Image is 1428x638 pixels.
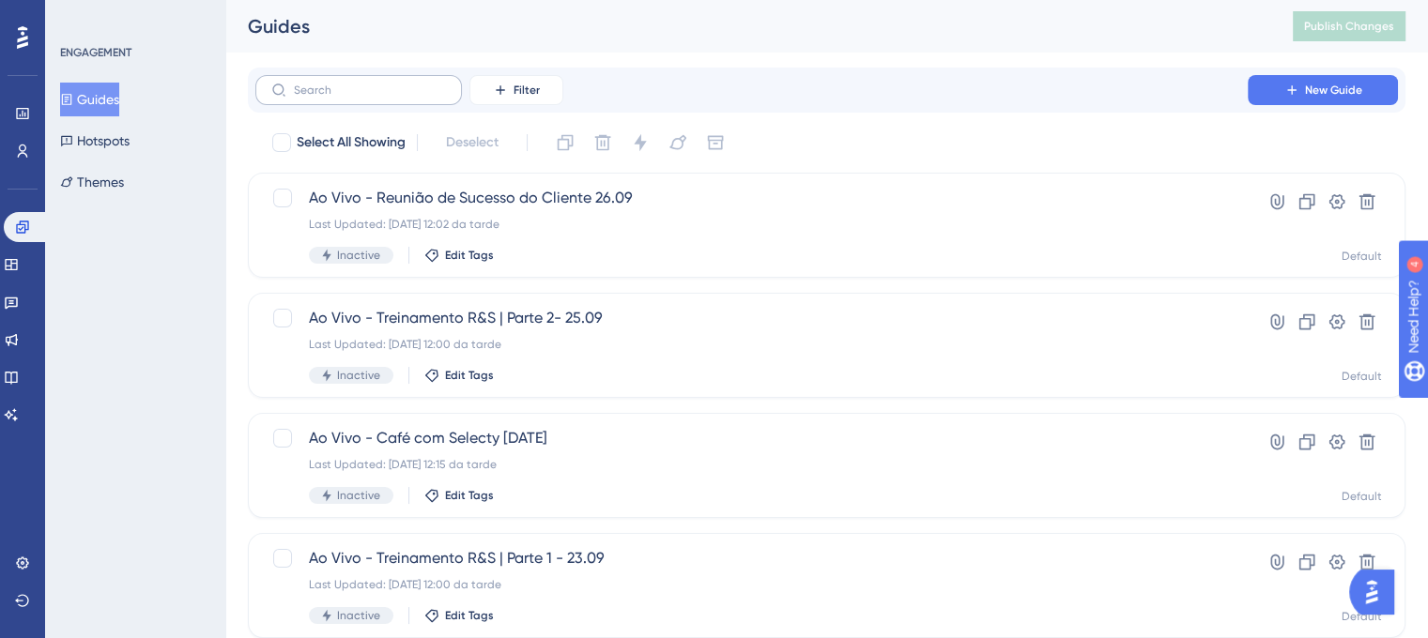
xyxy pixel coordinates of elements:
input: Search [294,84,446,97]
span: Inactive [337,608,380,623]
span: Edit Tags [445,608,494,623]
div: Default [1342,249,1382,264]
div: ENGAGEMENT [60,45,131,60]
div: Default [1342,609,1382,624]
span: Edit Tags [445,488,494,503]
div: Guides [248,13,1246,39]
span: Inactive [337,368,380,383]
div: Last Updated: [DATE] 12:15 da tarde [309,457,1194,472]
span: Edit Tags [445,368,494,383]
div: 4 [131,9,136,24]
button: Deselect [429,126,515,159]
button: Edit Tags [424,368,494,383]
button: Hotspots [60,124,130,158]
button: Themes [60,165,124,199]
button: Edit Tags [424,488,494,503]
span: Inactive [337,488,380,503]
span: New Guide [1305,83,1362,98]
div: Last Updated: [DATE] 12:02 da tarde [309,217,1194,232]
div: Last Updated: [DATE] 12:00 da tarde [309,577,1194,592]
span: Ao Vivo - Treinamento R&S | Parte 1 - 23.09 [309,547,1194,570]
span: Ao Vivo - Café com Selecty [DATE] [309,427,1194,449]
span: Ao Vivo - Reunião de Sucesso do Cliente 26.09 [309,187,1194,209]
div: Default [1342,369,1382,384]
span: Filter [514,83,540,98]
span: Deselect [446,131,499,154]
span: Publish Changes [1304,19,1394,34]
span: Edit Tags [445,248,494,263]
button: Publish Changes [1293,11,1405,41]
span: Ao Vivo - Treinamento R&S | Parte 2- 25.09 [309,307,1194,329]
div: Last Updated: [DATE] 12:00 da tarde [309,337,1194,352]
iframe: UserGuiding AI Assistant Launcher [1349,564,1405,620]
button: Guides [60,83,119,116]
span: Select All Showing [297,131,406,154]
button: Filter [469,75,563,105]
div: Default [1342,489,1382,504]
button: New Guide [1248,75,1398,105]
button: Edit Tags [424,248,494,263]
span: Inactive [337,248,380,263]
span: Need Help? [44,5,117,27]
button: Edit Tags [424,608,494,623]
